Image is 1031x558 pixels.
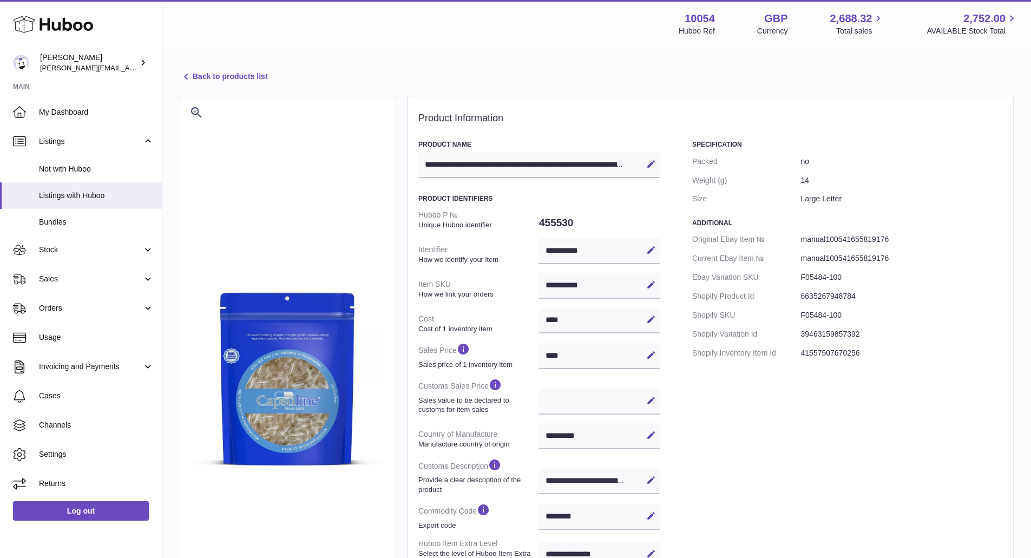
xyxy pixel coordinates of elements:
span: Usage [39,332,154,343]
h3: Additional [692,219,1002,227]
span: Settings [39,449,154,459]
a: Back to products list [180,70,267,83]
div: [PERSON_NAME] [40,52,137,73]
strong: Unique Huboo identifier [418,220,536,230]
span: 2,688.32 [830,11,872,26]
a: 2,688.32 Total sales [830,11,885,36]
dd: 6635267948784 [801,287,1002,306]
span: Bundles [39,217,154,227]
span: Channels [39,420,154,430]
dd: 14 [801,171,1002,190]
dt: Identifier [418,240,539,268]
span: 2,752.00 [963,11,1006,26]
strong: Sales price of 1 inventory item [418,360,536,370]
dt: Shopify Inventory Item Id [692,344,801,363]
dd: manual100541655819176 [801,230,1002,249]
span: [PERSON_NAME][EMAIL_ADDRESS][DOMAIN_NAME] [40,63,217,72]
strong: Provide a clear description of the product [418,475,536,494]
strong: Export code [418,521,536,530]
dt: Shopify SKU [692,306,801,325]
strong: Cost of 1 inventory item [418,324,536,334]
dd: no [801,152,1002,171]
dt: Sales Price [418,338,539,373]
dt: Shopify Product Id [692,287,801,306]
dt: Customs Sales Price [418,373,539,418]
a: Log out [13,501,149,521]
div: Currency [757,26,788,36]
strong: Sales value to be declared to customs for item sales [418,396,536,415]
span: Listings [39,136,142,147]
dd: F05484-100 [801,306,1002,325]
dd: 455530 [539,212,660,234]
span: Listings with Huboo [39,191,154,201]
span: Sales [39,274,142,284]
dt: Weight (g) [692,171,801,190]
dd: manual100541655819176 [801,249,1002,268]
dt: Country of Manufacture [418,425,539,453]
span: Orders [39,303,142,313]
dt: Cost [418,310,539,338]
dt: Huboo P № [418,206,539,234]
dt: Shopify Variation Id [692,325,801,344]
span: My Dashboard [39,107,154,117]
dd: Large Letter [801,189,1002,208]
strong: Manufacture country of origin [418,439,536,449]
h2: Product Information [418,113,1002,124]
dt: Item SKU [418,275,539,303]
h3: Product Name [418,140,660,149]
dd: 41557507670256 [801,344,1002,363]
a: 2,752.00 AVAILABLE Stock Total [927,11,1018,36]
span: Invoicing and Payments [39,362,142,372]
span: Stock [39,245,142,255]
dt: Current Ebay Item № [692,249,801,268]
span: AVAILABLE Stock Total [927,26,1018,36]
img: 1655819176.jpg [191,283,385,476]
h3: Product Identifiers [418,194,660,203]
strong: How we identify your item [418,255,536,265]
dt: Size [692,189,801,208]
span: Total sales [836,26,884,36]
dt: Original Ebay Item № [692,230,801,249]
img: luz@capsuline.com [13,55,29,71]
span: Cases [39,391,154,401]
dt: Packed [692,152,801,171]
strong: How we link your orders [418,290,536,299]
dt: Ebay Variation SKU [692,268,801,287]
dt: Commodity Code [418,498,539,534]
dt: Customs Description [418,454,539,498]
strong: GBP [764,11,787,26]
span: Returns [39,478,154,489]
strong: 10054 [685,11,715,26]
dd: 39463159857392 [801,325,1002,344]
h3: Specification [692,140,1002,149]
div: Huboo Ref [679,26,715,36]
span: Not with Huboo [39,164,154,174]
dd: F05484-100 [801,268,1002,287]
